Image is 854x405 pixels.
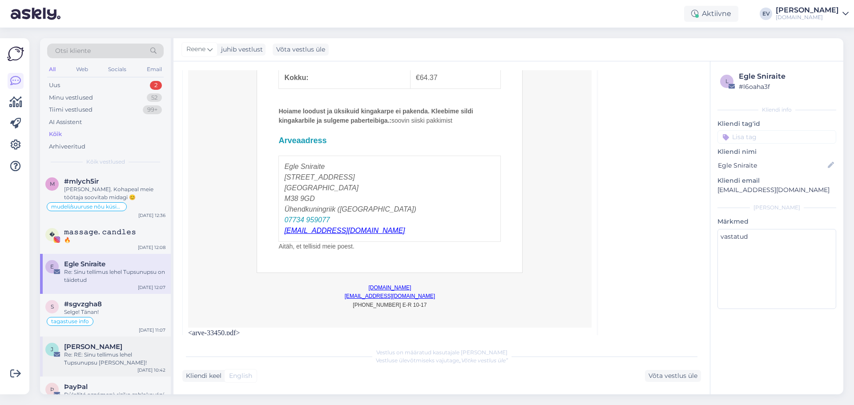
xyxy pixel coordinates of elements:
[64,300,102,308] span: #sgvzgha8
[420,74,438,81] span: 64.37
[717,185,836,195] p: [EMAIL_ADDRESS][DOMAIN_NAME]
[739,71,834,82] div: Egle Sniraite
[138,284,165,291] div: [DATE] 12:07
[64,260,105,268] span: Egle Sniraite
[188,329,240,337] span: <arve-33450.pdf>
[645,370,701,382] div: Võta vestlus üle
[64,236,165,244] div: 🔥
[49,231,55,238] span: �
[345,285,435,308] span: [PHONE_NUMBER] E-R 10-17
[51,204,122,209] span: mudeli/suuruse nõu küsimine
[717,147,836,156] p: Kliendi nimi
[64,228,136,236] span: 𝚖𝚊𝚜𝚜𝚊𝚐𝚎. 𝚌𝚊𝚗𝚍𝚕𝚎𝚜
[717,119,836,128] p: Kliendi tag'id
[50,263,54,270] span: E
[145,64,164,75] div: Email
[50,386,54,393] span: Þ
[725,78,729,84] span: l
[143,105,162,114] div: 99+
[416,74,420,81] span: €
[49,93,93,102] div: Minu vestlused
[139,327,165,333] div: [DATE] 11:07
[776,7,849,21] a: [PERSON_NAME][DOMAIN_NAME]
[147,93,162,102] div: 52
[717,176,836,185] p: Kliendi email
[391,117,452,124] span: soovin siiski pakkimist
[47,64,57,75] div: All
[376,357,508,364] span: Vestluse ülevõtmiseks vajutage
[717,229,836,309] textarea: vastatud
[64,177,99,185] span: #mlych5ir
[684,6,738,22] div: Aktiivne
[278,108,473,124] span: Hoiame loodust ja üksikuid kingakarpe ei pakenda. Kleebime sildi kingakarbile ja sulgeme pabertei...
[64,185,165,201] div: [PERSON_NAME]. Kohapeal meie töötaja soovitab midagi 😊
[717,130,836,144] input: Lisa tag
[49,142,85,151] div: Arhiveeritud
[49,81,60,90] div: Uus
[284,163,416,234] span: Egle Sniraite [STREET_ADDRESS] [GEOGRAPHIC_DATA] M38 9GD Ühendkuningriik ([GEOGRAPHIC_DATA])
[49,130,62,139] div: Kõik
[138,212,165,219] div: [DATE] 12:36
[64,343,122,351] span: Jekaterina Popova
[64,308,165,316] div: Selge! Tänan!
[218,45,263,54] div: juhib vestlust
[106,64,128,75] div: Socials
[137,367,165,373] div: [DATE] 10:42
[49,105,93,114] div: Tiimi vestlused
[229,371,252,381] span: English
[51,346,53,353] span: J
[182,371,222,381] div: Kliendi keel
[49,118,82,127] div: AI Assistent
[284,227,405,234] a: [EMAIL_ADDRESS][DOMAIN_NAME]
[717,106,836,114] div: Kliendi info
[51,303,54,310] span: s
[55,46,91,56] span: Otsi kliente
[459,357,508,364] i: „Võtke vestlus üle”
[74,64,90,75] div: Web
[150,81,162,90] div: 2
[776,14,839,21] div: [DOMAIN_NAME]
[739,82,834,92] div: # l6oaha3f
[278,243,354,250] span: Aitäh, et tellisid meie poest.
[7,45,24,62] img: Askly Logo
[86,158,125,166] span: Kõik vestlused
[51,319,89,324] span: tagastuse info
[776,7,839,14] div: [PERSON_NAME]
[368,285,411,291] a: [DOMAIN_NAME]
[186,44,205,54] span: Reene
[376,349,508,356] span: Vestlus on määratud kasutajale [PERSON_NAME]
[760,8,772,20] div: EV
[717,217,836,226] p: Märkmed
[278,136,326,145] span: Arveaadress
[284,216,330,224] span: 07734 959077
[64,268,165,284] div: Re: Sinu tellimus lehel Tupsunupsu on täidetud
[284,74,308,81] span: Kokku:
[138,244,165,251] div: [DATE] 12:08
[64,351,165,367] div: Re: RE: Sinu tellimus lehel Tupsunupsu [PERSON_NAME]!
[718,160,826,170] input: Lisa nimi
[50,180,55,187] span: m
[717,204,836,212] div: [PERSON_NAME]
[64,383,88,391] span: ÞayÞal
[345,293,435,299] a: [EMAIL_ADDRESS][DOMAIN_NAME]
[273,44,329,56] div: Võta vestlus üle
